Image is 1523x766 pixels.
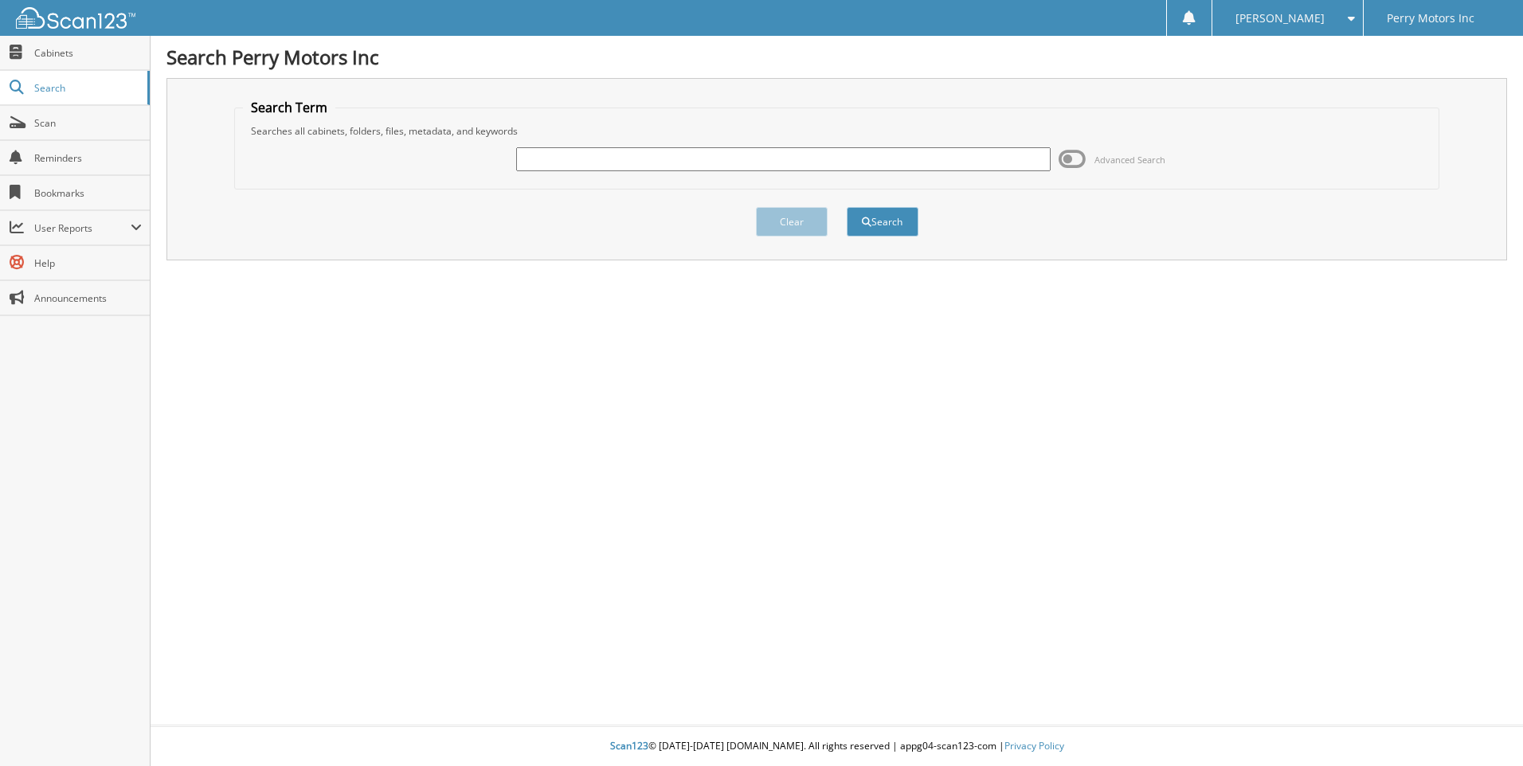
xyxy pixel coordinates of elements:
[756,207,828,236] button: Clear
[34,46,142,60] span: Cabinets
[34,81,139,95] span: Search
[847,207,918,236] button: Search
[34,221,131,235] span: User Reports
[1004,739,1064,752] a: Privacy Policy
[243,99,335,116] legend: Search Term
[16,7,135,29] img: scan123-logo-white.svg
[34,256,142,270] span: Help
[1387,14,1474,23] span: Perry Motors Inc
[610,739,648,752] span: Scan123
[166,44,1507,70] h1: Search Perry Motors Inc
[1235,14,1325,23] span: [PERSON_NAME]
[1094,154,1165,166] span: Advanced Search
[34,151,142,165] span: Reminders
[34,186,142,200] span: Bookmarks
[34,116,142,130] span: Scan
[34,291,142,305] span: Announcements
[151,727,1523,766] div: © [DATE]-[DATE] [DOMAIN_NAME]. All rights reserved | appg04-scan123-com |
[1443,690,1523,766] iframe: Chat Widget
[243,124,1431,138] div: Searches all cabinets, folders, files, metadata, and keywords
